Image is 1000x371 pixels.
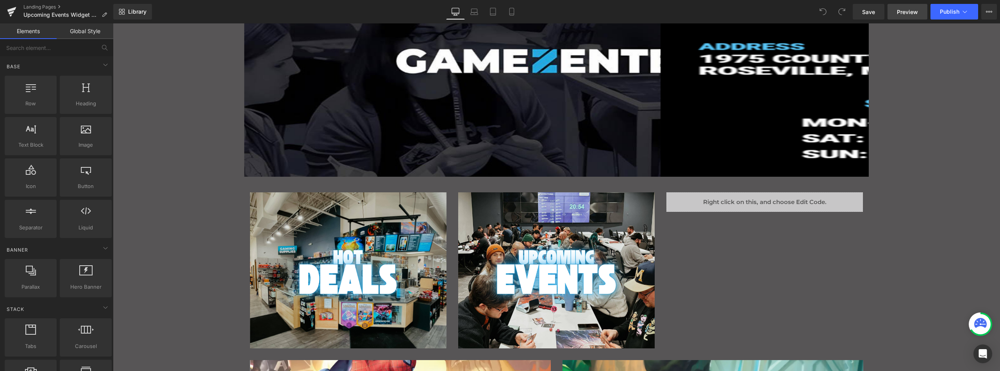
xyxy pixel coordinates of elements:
span: Preview [897,8,918,16]
a: Mobile [502,4,521,20]
span: Stack [6,305,25,313]
span: Library [128,8,146,15]
span: Text Block [7,141,54,149]
span: Row [7,99,54,108]
a: Laptop [465,4,484,20]
a: Landing Pages [23,4,113,10]
span: Banner [6,246,29,254]
button: Redo [834,4,850,20]
div: Open Intercom Messenger [973,344,992,363]
span: Image [62,141,109,149]
a: Desktop [446,4,465,20]
button: Publish [930,4,978,20]
button: Undo [815,4,831,20]
span: Liquid [62,224,109,232]
span: Base [6,63,21,70]
span: Save [862,8,875,16]
span: Separator [7,224,54,232]
span: Parallax [7,283,54,291]
span: Tabs [7,342,54,350]
span: Carousel [62,342,109,350]
span: Button [62,182,109,190]
span: Icon [7,182,54,190]
a: New Library [113,4,152,20]
span: Upcoming Events Widget Test [23,12,98,18]
a: Tablet [484,4,502,20]
a: Preview [887,4,927,20]
a: Global Style [57,23,113,39]
button: More [981,4,997,20]
span: Hero Banner [62,283,109,291]
span: Heading [62,99,109,108]
span: Publish [940,9,959,15]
